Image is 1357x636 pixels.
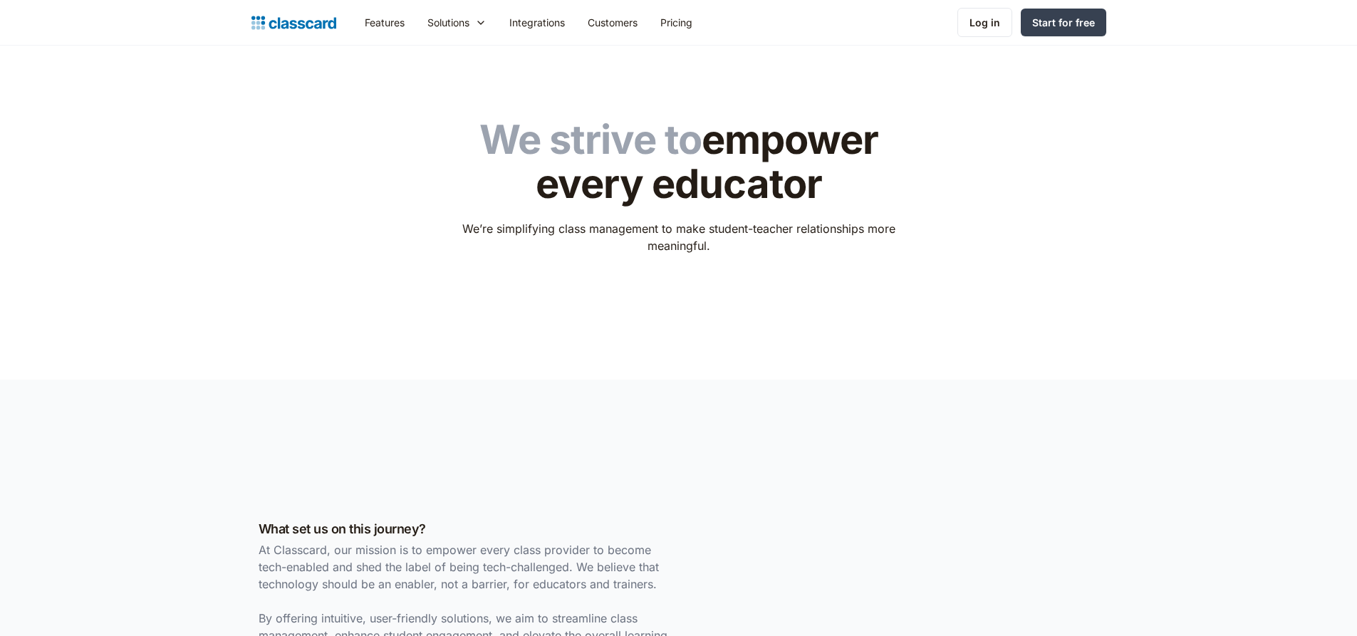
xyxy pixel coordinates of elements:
[479,115,702,164] span: We strive to
[498,6,576,38] a: Integrations
[427,15,469,30] div: Solutions
[1032,15,1095,30] div: Start for free
[957,8,1012,37] a: Log in
[969,15,1000,30] div: Log in
[452,118,905,206] h1: empower every educator
[251,13,336,33] a: home
[259,519,672,538] h3: What set us on this journey?
[649,6,704,38] a: Pricing
[353,6,416,38] a: Features
[576,6,649,38] a: Customers
[452,220,905,254] p: We’re simplifying class management to make student-teacher relationships more meaningful.
[1021,9,1106,36] a: Start for free
[416,6,498,38] div: Solutions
